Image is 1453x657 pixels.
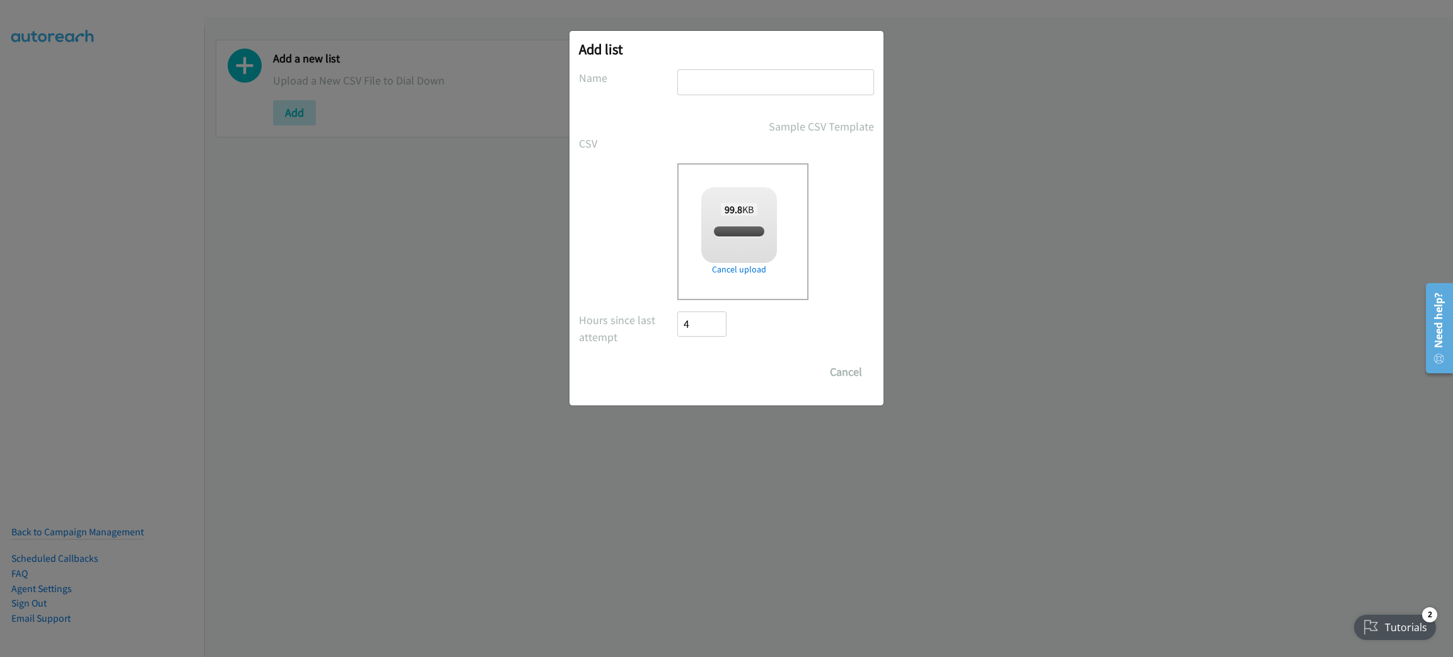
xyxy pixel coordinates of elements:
h2: Add list [579,40,874,58]
label: Hours since last attempt [579,311,677,346]
iframe: Checklist [1346,602,1444,648]
label: Name [579,69,677,86]
strong: 99.8 [725,203,742,216]
a: Sample CSV Template [769,118,874,135]
button: Cancel [818,359,874,385]
a: Cancel upload [701,263,777,276]
span: Netapp.csv [716,226,761,238]
span: KB [721,203,758,216]
label: CSV [579,135,677,152]
iframe: Resource Center [1416,278,1453,378]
